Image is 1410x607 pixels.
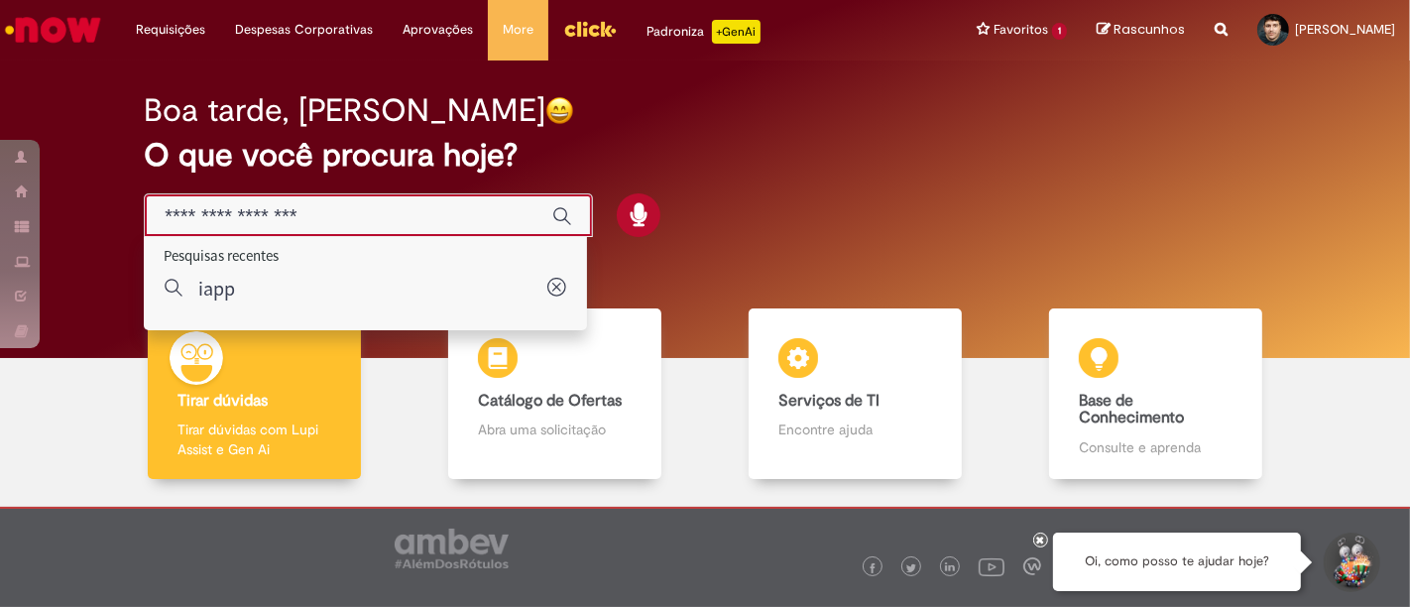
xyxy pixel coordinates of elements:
span: Favoritos [994,20,1048,40]
span: Despesas Corporativas [235,20,373,40]
p: Consulte e aprenda [1079,437,1232,457]
a: Base de Conhecimento Consulte e aprenda [1005,308,1306,480]
b: Catálogo de Ofertas [478,391,622,411]
b: Serviços de TI [778,391,880,411]
b: Tirar dúvidas [177,391,268,411]
p: Abra uma solicitação [478,420,631,439]
h2: O que você procura hoje? [144,138,1266,173]
a: Tirar dúvidas Tirar dúvidas com Lupi Assist e Gen Ai [104,308,405,480]
img: logo_footer_youtube.png [979,553,1004,579]
img: click_logo_yellow_360x200.png [563,14,617,44]
img: logo_footer_twitter.png [906,563,916,573]
img: logo_footer_linkedin.png [945,562,955,574]
a: Catálogo de Ofertas Abra uma solicitação [405,308,705,480]
img: happy-face.png [545,96,574,125]
p: +GenAi [712,20,761,44]
span: [PERSON_NAME] [1295,21,1395,38]
img: ServiceNow [2,10,104,50]
button: Iniciar Conversa de Suporte [1321,533,1380,592]
b: Base de Conhecimento [1079,391,1184,428]
a: Rascunhos [1097,21,1185,40]
img: logo_footer_workplace.png [1023,557,1041,575]
img: logo_footer_facebook.png [868,563,878,573]
span: 1 [1052,23,1067,40]
span: Aprovações [403,20,473,40]
img: logo_footer_ambev_rotulo_gray.png [395,529,509,568]
div: Padroniza [646,20,761,44]
span: Requisições [136,20,205,40]
p: Tirar dúvidas com Lupi Assist e Gen Ai [177,420,330,459]
p: Encontre ajuda [778,420,931,439]
a: Serviços de TI Encontre ajuda [705,308,1005,480]
span: More [503,20,533,40]
h2: Boa tarde, [PERSON_NAME] [144,93,545,128]
span: Rascunhos [1114,20,1185,39]
div: Oi, como posso te ajudar hoje? [1053,533,1301,591]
